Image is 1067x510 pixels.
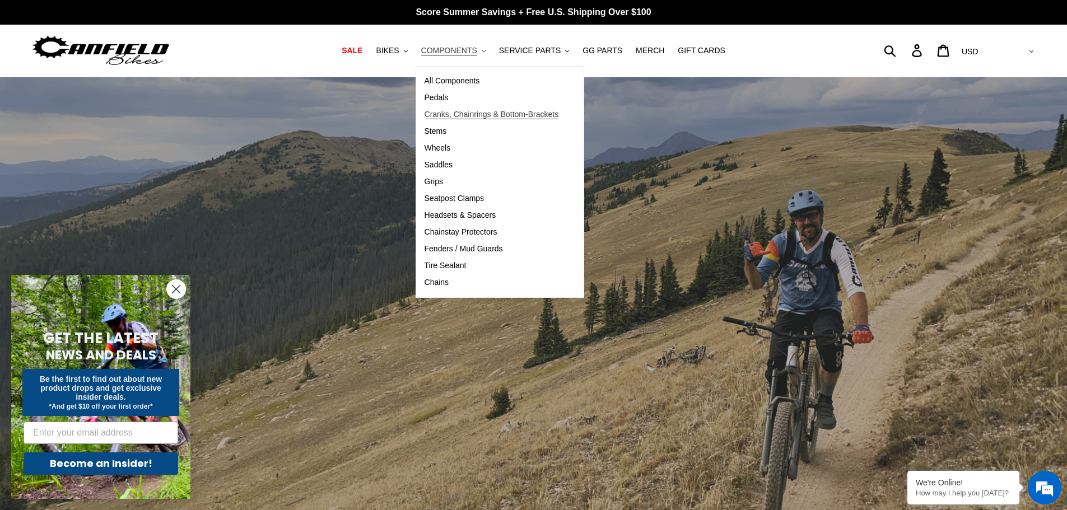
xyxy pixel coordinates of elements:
span: Fenders / Mud Guards [425,244,503,254]
button: Close dialog [166,279,186,299]
a: Pedals [416,90,567,106]
button: COMPONENTS [416,43,491,58]
span: Grips [425,177,443,186]
a: SALE [336,43,368,58]
a: Chainstay Protectors [416,224,567,241]
span: SERVICE PARTS [499,46,561,55]
p: How may I help you today? [916,489,1011,497]
a: All Components [416,73,567,90]
a: Grips [416,174,567,190]
a: GG PARTS [577,43,628,58]
div: We're Online! [916,478,1011,487]
span: BIKES [376,46,399,55]
button: Become an Insider! [24,452,178,475]
span: SALE [342,46,362,55]
span: MERCH [636,46,664,55]
input: Search [890,38,919,63]
a: Chains [416,274,567,291]
span: Pedals [425,93,449,102]
a: Seatpost Clamps [416,190,567,207]
button: SERVICE PARTS [493,43,575,58]
span: GG PARTS [583,46,622,55]
span: Tire Sealant [425,261,467,270]
span: Saddles [425,160,453,170]
span: Chains [425,278,449,287]
a: GIFT CARDS [672,43,731,58]
span: Cranks, Chainrings & Bottom-Brackets [425,110,559,119]
span: Be the first to find out about new product drops and get exclusive insider deals. [40,375,162,401]
span: *And get $10 off your first order* [49,403,152,410]
span: Wheels [425,143,451,153]
span: Seatpost Clamps [425,194,484,203]
span: COMPONENTS [421,46,477,55]
a: Wheels [416,140,567,157]
a: Stems [416,123,567,140]
span: NEWS AND DEALS [46,346,156,364]
a: Fenders / Mud Guards [416,241,567,258]
a: Tire Sealant [416,258,567,274]
span: Stems [425,127,447,136]
input: Enter your email address [24,422,178,444]
span: GIFT CARDS [678,46,725,55]
span: GET THE LATEST [43,328,159,348]
span: Headsets & Spacers [425,210,496,220]
a: MERCH [630,43,670,58]
span: All Components [425,76,480,86]
a: Saddles [416,157,567,174]
img: Canfield Bikes [31,33,171,68]
a: Headsets & Spacers [416,207,567,224]
a: Cranks, Chainrings & Bottom-Brackets [416,106,567,123]
span: Chainstay Protectors [425,227,497,237]
button: BIKES [370,43,413,58]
